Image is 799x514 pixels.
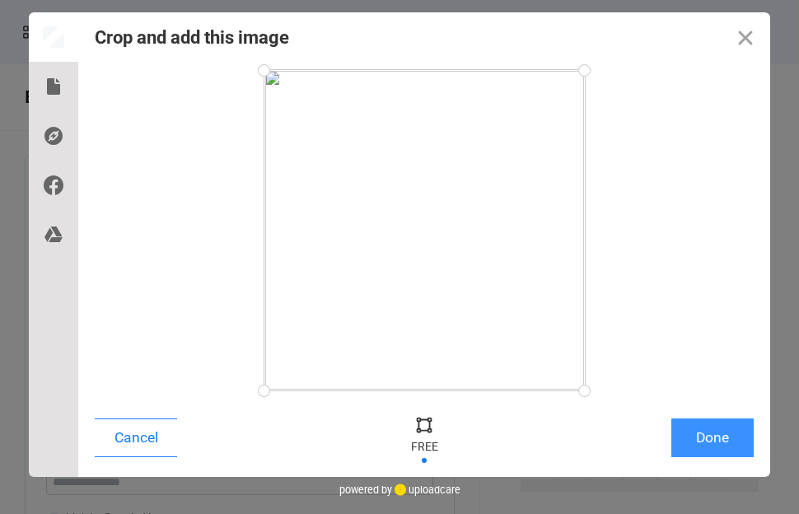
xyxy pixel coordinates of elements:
[721,12,770,62] button: Close
[29,210,78,259] div: Google Drive
[29,111,78,161] div: Direct Link
[339,477,460,502] div: powered by
[29,62,78,111] div: Local Files
[29,161,78,210] div: Facebook
[95,27,289,48] div: Crop and add this image
[392,484,460,496] a: uploadcare
[95,418,177,457] button: Cancel
[671,418,754,457] button: Done
[29,12,78,62] div: Preview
